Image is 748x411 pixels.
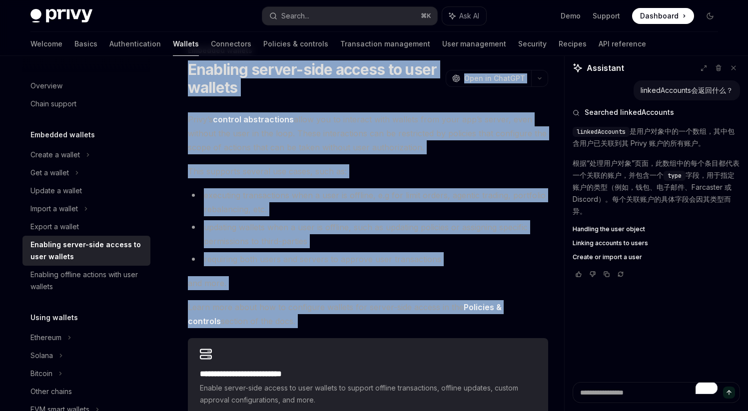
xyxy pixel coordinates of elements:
[723,387,735,399] button: Send message
[22,77,150,95] a: Overview
[188,60,442,96] h1: Enabling server-side access to user wallets
[262,7,437,25] button: Search...⌘K
[263,32,328,56] a: Policies & controls
[188,164,548,178] span: This supports several use cases, such as:
[632,8,694,24] a: Dashboard
[640,11,679,21] span: Dashboard
[459,11,479,21] span: Ask AI
[573,239,740,247] a: Linking accounts to users
[573,125,740,149] p: 是用户对象中的一个数组，其中包含用户已关联到其 Privy 账户的所有账户。
[30,203,78,215] div: Import a wallet
[30,129,95,141] h5: Embedded wallets
[573,225,645,233] span: Handling the user object
[30,239,144,263] div: Enabling server-side access to user wallets
[668,172,682,180] span: type
[30,386,72,398] div: Other chains
[30,80,62,92] div: Overview
[30,269,144,293] div: Enabling offline actions with user wallets
[188,112,548,154] span: Privy’s allow you to interact with wallets from your app’s server, even without the user in the l...
[74,32,97,56] a: Basics
[599,32,646,56] a: API reference
[573,157,740,217] p: 根据“处理用户对象”页面，此数组中的每个条目都代表一个关联的账户，并包含一个 字段，用于指定账户的类型（例如，钱包、电子邮件、Farcaster 或 Discord）。每个关联账户的具体字段会因...
[30,32,62,56] a: Welcome
[22,218,150,236] a: Export a wallet
[587,62,624,74] span: Assistant
[559,32,587,56] a: Recipes
[281,10,309,22] div: Search...
[22,383,150,401] a: Other chains
[573,107,740,117] button: Searched linkedAccounts
[421,12,431,20] span: ⌘ K
[573,253,740,261] a: Create or import a user
[573,382,740,403] textarea: To enrich screen reader interactions, please activate Accessibility in Grammarly extension settings
[188,188,548,216] li: executing transactions when a user is offline, e.g for limit orders, agentic trading, portfolio r...
[442,7,486,25] button: Ask AI
[188,220,548,248] li: updating wallets when a user is offline, such as updating policies or assigning specific permissi...
[577,128,626,136] span: linkedAccounts
[518,32,547,56] a: Security
[30,185,82,197] div: Update a wallet
[30,312,78,324] h5: Using wallets
[573,253,642,261] span: Create or import a user
[22,95,150,113] a: Chain support
[446,70,531,87] button: Open in ChatGPT
[464,73,525,83] span: Open in ChatGPT
[442,32,506,56] a: User management
[30,9,92,23] img: dark logo
[30,350,53,362] div: Solana
[173,32,199,56] a: Wallets
[188,252,548,266] li: requiring both users and servers to approve user transactions
[22,236,150,266] a: Enabling server-side access to user wallets
[573,225,740,233] a: Handling the user object
[585,107,674,117] span: Searched linkedAccounts
[188,300,548,328] span: Learn more about how to configure wallets for server-side access in the section of the docs.
[200,382,536,406] span: Enable server-side access to user wallets to support offline transactions, offline updates, custo...
[22,182,150,200] a: Update a wallet
[30,332,61,344] div: Ethereum
[213,114,294,125] a: control abstractions
[593,11,620,21] a: Support
[340,32,430,56] a: Transaction management
[30,221,79,233] div: Export a wallet
[30,368,52,380] div: Bitcoin
[188,276,548,290] span: and more.
[641,85,733,95] div: linkedAccounts会返回什么？
[30,98,76,110] div: Chain support
[22,266,150,296] a: Enabling offline actions with user wallets
[561,11,581,21] a: Demo
[211,32,251,56] a: Connectors
[573,239,648,247] span: Linking accounts to users
[30,149,80,161] div: Create a wallet
[109,32,161,56] a: Authentication
[702,8,718,24] button: Toggle dark mode
[30,167,69,179] div: Get a wallet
